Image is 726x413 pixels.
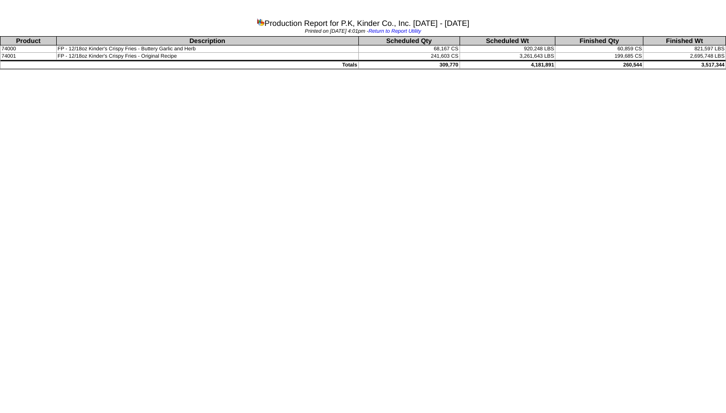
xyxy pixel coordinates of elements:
td: FP - 12/18oz Kinder's Crispy Fries - Buttery Garlic and Herb [56,45,358,53]
td: 241,603 CS [358,53,460,60]
td: 920,248 LBS [460,45,555,53]
td: 821,597 LBS [643,45,726,53]
th: Finished Wt [643,37,726,45]
td: 68,167 CS [358,45,460,53]
td: 2,695,748 LBS [643,53,726,60]
td: 74001 [0,53,57,60]
td: 260,544 [555,62,643,69]
td: 74000 [0,45,57,53]
td: 60,859 CS [555,45,643,53]
td: 3,261,643 LBS [460,53,555,60]
td: 309,770 [358,62,460,69]
td: Totals [0,62,359,69]
th: Scheduled Wt [460,37,555,45]
th: Description [56,37,358,45]
a: Return to Report Utility [369,28,421,34]
td: FP - 12/18oz Kinder's Crispy Fries - Original Recipe [56,53,358,60]
th: Scheduled Qty [358,37,460,45]
td: 4,181,891 [460,62,555,69]
td: 199,685 CS [555,53,643,60]
img: graph.gif [257,18,264,26]
td: 3,517,344 [643,62,726,69]
th: Finished Qty [555,37,643,45]
th: Product [0,37,57,45]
